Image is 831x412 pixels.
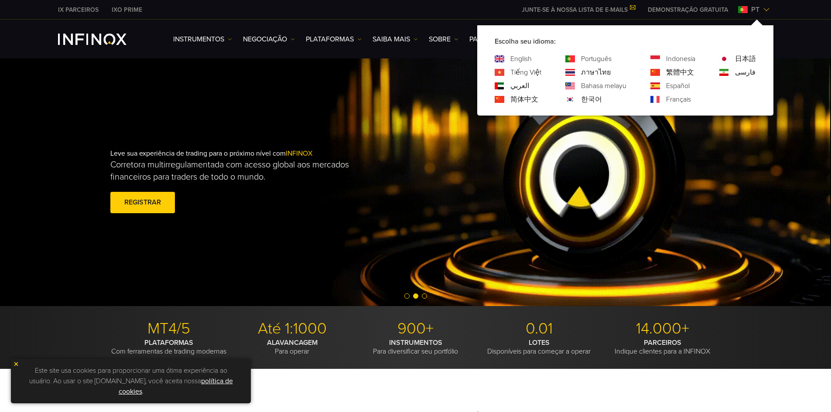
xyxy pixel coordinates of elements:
p: Indique clientes para a INFINOX [604,338,721,356]
a: INFINOX MENU [641,5,735,14]
strong: ALAVANCAGEM [267,338,318,347]
img: yellow close icon [13,361,19,367]
p: Até 1:1000 [234,319,351,338]
a: Language [666,94,691,105]
a: SOBRE [429,34,458,44]
span: pt [748,4,763,15]
a: INFINOX [105,5,149,14]
p: Para diversificar seu portfólio [357,338,474,356]
a: Language [581,94,602,105]
strong: INSTRUMENTOS [389,338,442,347]
span: Go to slide 3 [422,293,427,299]
span: Go to slide 2 [413,293,418,299]
a: Patrocínios [469,34,513,44]
span: Go to slide 1 [404,293,410,299]
a: Language [510,54,532,64]
p: 0.01 [481,319,598,338]
a: Language [735,67,756,78]
strong: PARCEIROS [644,338,681,347]
p: Disponíveis para começar a operar [481,338,598,356]
a: Language [666,67,694,78]
a: Language [666,54,695,64]
div: Leve sua experiência de trading para o próximo nível com [110,135,434,229]
strong: LOTES [529,338,550,347]
a: Instrumentos [173,34,232,44]
p: Corretora multirregulamentada com acesso global aos mercados financeiros para traders de todo o m... [110,159,369,183]
p: 14.000+ [604,319,721,338]
a: Language [581,81,626,91]
p: Com ferramentas de trading modernas [110,338,227,356]
p: Escolha seu idioma: [495,36,756,47]
p: 900+ [357,319,474,338]
p: Para operar [234,338,351,356]
a: NEGOCIAÇÃO [243,34,295,44]
a: INFINOX Logo [58,34,147,45]
a: Saiba mais [373,34,418,44]
p: Este site usa cookies para proporcionar uma ótima experiência ao usuário. Ao usar o site [DOMAIN_... [15,363,246,399]
a: Language [510,81,529,91]
strong: PLATAFORMAS [144,338,193,347]
a: Language [581,54,612,64]
a: Registrar [110,192,175,213]
a: Language [666,81,690,91]
a: PLATAFORMAS [306,34,362,44]
a: INFINOX [51,5,105,14]
a: Language [510,67,541,78]
p: MT4/5 [110,319,227,338]
span: INFINOX [286,149,312,158]
a: Language [510,94,538,105]
a: JUNTE-SE À NOSSA LISTA DE E-MAILS [515,6,641,14]
a: Language [581,67,611,78]
a: Language [735,54,756,64]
